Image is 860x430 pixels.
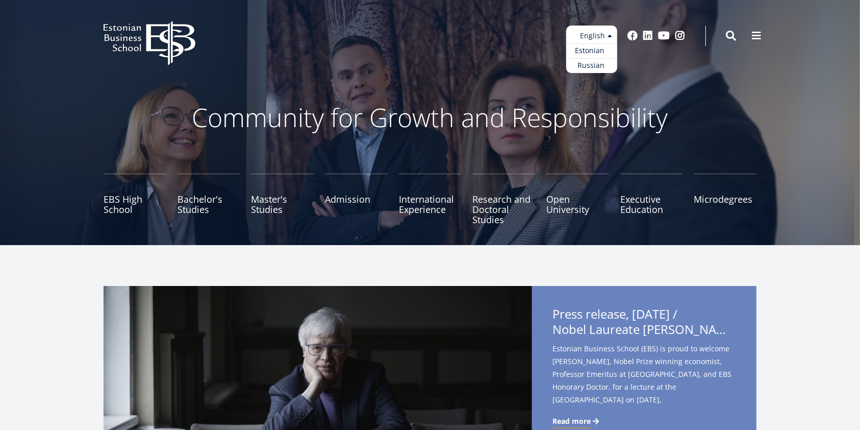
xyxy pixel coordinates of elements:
a: Instagram [675,31,685,41]
a: Read more [552,416,601,426]
span: Estonian Business School (EBS) is proud to welcome [PERSON_NAME], Nobel Prize winning economist, ... [552,342,736,422]
span: Press release, [DATE] / [552,306,736,340]
a: Microdegrees [694,174,756,225]
a: EBS High School [104,174,166,225]
a: Master's Studies [251,174,314,225]
a: Estonian [566,43,617,58]
span: Nobel Laureate [PERSON_NAME] to Deliver Lecture at [GEOGRAPHIC_DATA] [552,322,736,337]
span: Read more [552,416,591,426]
a: Facebook [627,31,638,41]
a: Research and Doctoral Studies [472,174,535,225]
a: International Experience [399,174,462,225]
a: Open University [546,174,609,225]
p: Community for Growth and Responsibility [160,102,700,133]
a: Youtube [658,31,670,41]
a: Russian [566,58,617,73]
a: Admission [325,174,388,225]
a: Bachelor's Studies [178,174,240,225]
a: Executive Education [620,174,683,225]
a: Linkedin [643,31,653,41]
